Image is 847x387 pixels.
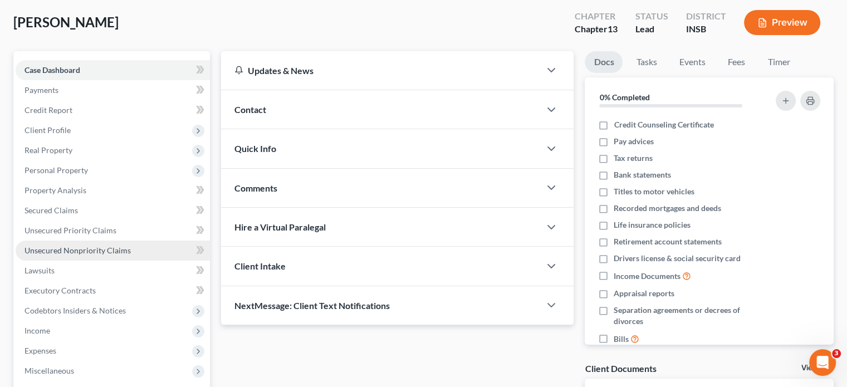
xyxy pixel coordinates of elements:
[614,305,762,327] span: Separation agreements or decrees of divorces
[809,349,836,376] iframe: Intercom live chat
[16,180,210,200] a: Property Analysis
[16,241,210,261] a: Unsecured Nonpriority Claims
[718,51,754,73] a: Fees
[599,92,649,102] strong: 0% Completed
[16,200,210,221] a: Secured Claims
[670,51,714,73] a: Events
[614,271,680,282] span: Income Documents
[575,23,618,36] div: Chapter
[614,219,691,231] span: Life insurance policies
[25,205,78,215] span: Secured Claims
[744,10,820,35] button: Preview
[627,51,665,73] a: Tasks
[614,334,629,345] span: Bills
[25,105,72,115] span: Credit Report
[758,51,799,73] a: Timer
[25,185,86,195] span: Property Analysis
[25,346,56,355] span: Expenses
[16,261,210,281] a: Lawsuits
[608,23,618,34] span: 13
[585,51,623,73] a: Docs
[614,119,713,130] span: Credit Counseling Certificate
[614,253,741,264] span: Drivers license & social security card
[614,136,654,147] span: Pay advices
[25,145,72,155] span: Real Property
[234,143,276,154] span: Quick Info
[25,125,71,135] span: Client Profile
[234,222,326,232] span: Hire a Virtual Paralegal
[25,65,80,75] span: Case Dashboard
[25,266,55,275] span: Lawsuits
[25,246,131,255] span: Unsecured Nonpriority Claims
[234,300,390,311] span: NextMessage: Client Text Notifications
[614,288,674,299] span: Appraisal reports
[16,60,210,80] a: Case Dashboard
[25,306,126,315] span: Codebtors Insiders & Notices
[16,221,210,241] a: Unsecured Priority Claims
[585,362,656,374] div: Client Documents
[614,169,671,180] span: Bank statements
[575,10,618,23] div: Chapter
[25,286,96,295] span: Executory Contracts
[16,80,210,100] a: Payments
[25,226,116,235] span: Unsecured Priority Claims
[801,364,829,372] a: View All
[686,23,726,36] div: INSB
[832,349,841,358] span: 3
[16,281,210,301] a: Executory Contracts
[614,153,653,164] span: Tax returns
[234,104,266,115] span: Contact
[16,100,210,120] a: Credit Report
[614,236,722,247] span: Retirement account statements
[635,10,668,23] div: Status
[25,366,74,375] span: Miscellaneous
[234,261,286,271] span: Client Intake
[614,203,721,214] span: Recorded mortgages and deeds
[614,186,694,197] span: Titles to motor vehicles
[25,326,50,335] span: Income
[686,10,726,23] div: District
[13,14,119,30] span: [PERSON_NAME]
[234,183,277,193] span: Comments
[635,23,668,36] div: Lead
[234,65,527,76] div: Updates & News
[25,165,88,175] span: Personal Property
[25,85,58,95] span: Payments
